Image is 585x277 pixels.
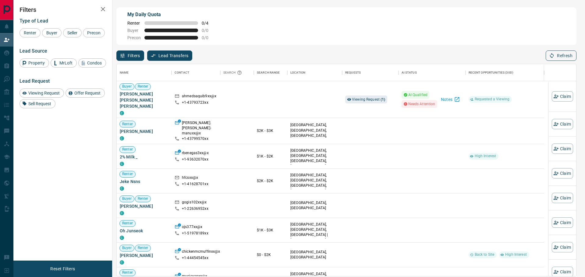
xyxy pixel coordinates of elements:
[120,221,135,226] span: Renter
[78,58,106,68] div: Condos
[117,64,172,81] div: Name
[182,224,202,231] p: ojs377xx@x
[116,50,144,61] button: Filters
[552,242,573,252] button: Claim
[202,35,215,40] span: 0 / 0
[290,173,339,194] p: North York, Scarborough, West End
[147,50,193,61] button: Lead Transfers
[257,227,284,233] p: $1K - $3K
[182,231,208,236] p: +1- 51978189xx
[552,91,573,102] button: Claim
[182,100,208,105] p: +1- 43793723xx
[257,128,284,133] p: $2K - $3K
[22,30,38,35] span: Renter
[19,28,41,37] div: Renter
[51,58,77,68] div: MrLoft
[127,28,141,33] span: Buyer
[120,260,124,265] div: condos.ca
[503,252,529,257] span: High Interest
[135,84,151,89] span: Renter
[65,30,80,35] span: Seller
[66,88,105,98] div: Offer Request
[257,64,280,81] div: Search Range
[172,64,220,81] div: Contact
[120,64,129,81] div: Name
[472,154,499,159] span: High Interest
[223,64,243,81] div: Search
[202,21,215,26] span: 0 / 4
[182,200,207,206] p: gogis102xx@x
[552,217,573,228] button: Claim
[182,182,208,187] p: +1- 41628701xx
[552,193,573,203] button: Claim
[72,91,103,95] span: Offer Request
[120,128,168,134] span: [PERSON_NAME]
[120,162,124,166] div: condos.ca
[120,203,168,209] span: [PERSON_NAME]
[19,6,106,13] h2: Filters
[127,11,215,18] p: My Daily Quota
[85,30,103,35] span: Precon
[120,147,135,152] span: Renter
[44,30,59,35] span: Buyer
[182,151,209,157] p: rbenegas3xx@x
[408,92,428,98] span: AI Qualified
[127,35,141,40] span: Precon
[120,236,124,240] div: condos.ca
[175,64,189,81] div: Contact
[182,136,208,141] p: +1- 43799570xx
[552,119,573,129] button: Claim
[469,64,513,81] div: Recent Opportunities (30d)
[135,196,151,201] span: Renter
[472,252,497,257] span: Back to Site
[342,64,399,81] div: Requests
[42,28,62,37] div: Buyer
[402,64,417,81] div: AI Status
[19,88,64,98] div: Viewing Request
[466,64,544,81] div: Recent Opportunities (30d)
[120,270,135,275] span: Renter
[472,97,512,102] span: Requested a Viewing
[19,99,55,108] div: Sell Request
[345,95,387,103] div: Viewing Request (1)
[399,64,466,81] div: AI Status
[120,178,168,185] span: Jeke Nsns
[120,154,168,160] span: 2% Milk _
[46,264,79,274] button: Reset Filters
[182,206,208,211] p: +1- 22636952xx
[552,144,573,154] button: Claim
[26,101,53,106] span: Sell Request
[63,28,82,37] div: Seller
[120,111,124,115] div: condos.ca
[290,148,339,169] p: Midtown | Central, East York
[120,211,124,215] div: condos.ca
[182,120,217,136] p: [PERSON_NAME].[PERSON_NAME]-manuxx@x
[120,245,134,251] span: Buyer
[19,78,50,84] span: Lead Request
[408,101,435,107] span: Needs Attention
[257,252,284,258] p: $0 - $2K
[546,50,576,61] button: Refresh
[135,245,151,251] span: Renter
[287,64,342,81] div: Location
[290,64,305,81] div: Location
[381,97,385,102] strong: ( 1 )
[19,58,49,68] div: Property
[254,64,287,81] div: Search Range
[552,267,573,277] button: Claim
[26,61,47,65] span: Property
[120,171,135,177] span: Renter
[552,168,573,178] button: Claim
[182,249,220,255] p: chickenmcmuffinxx@x
[257,154,284,159] p: $1K - $2K
[19,48,47,54] span: Lead Source
[290,123,339,144] p: North York, West End
[120,228,168,234] span: Oh Junseok
[182,175,198,182] p: hfcsxx@x
[290,222,339,243] p: [GEOGRAPHIC_DATA], [GEOGRAPHIC_DATA], [GEOGRAPHIC_DATA] | [GEOGRAPHIC_DATA]
[120,196,134,201] span: Buyer
[290,250,339,260] p: [GEOGRAPHIC_DATA], [GEOGRAPHIC_DATA]
[290,200,339,211] p: [GEOGRAPHIC_DATA], [GEOGRAPHIC_DATA]
[26,91,62,95] span: Viewing Request
[127,21,141,26] span: Renter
